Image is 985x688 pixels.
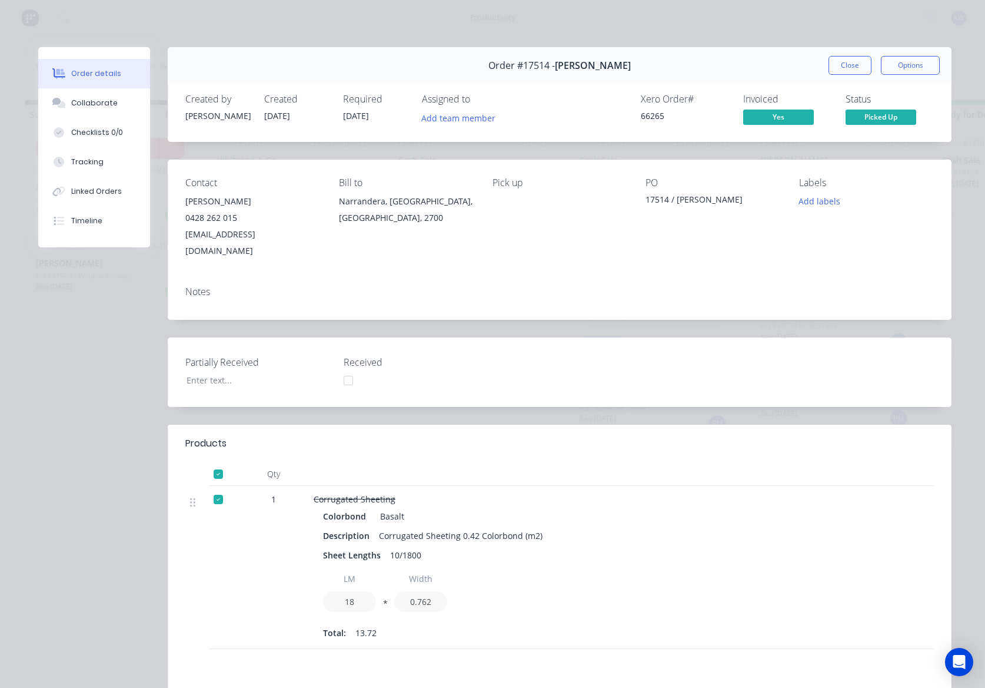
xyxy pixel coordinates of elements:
input: Label [323,568,376,589]
div: Narrandera, [GEOGRAPHIC_DATA], [GEOGRAPHIC_DATA], 2700 [339,193,474,226]
input: Value [394,591,447,612]
div: Xero Order # [641,94,729,105]
button: Picked Up [846,110,916,127]
div: Products [185,436,227,451]
div: 66265 [641,110,729,122]
button: Options [881,56,940,75]
span: [PERSON_NAME] [555,60,631,71]
button: Add team member [415,110,502,125]
span: Order #17514 - [488,60,555,71]
button: Close [828,56,871,75]
div: [PERSON_NAME] [185,193,320,210]
div: Status [846,94,934,105]
div: Tracking [71,157,104,167]
div: Required [343,94,408,105]
span: 1 [271,493,276,505]
div: Pick up [492,177,627,188]
div: PO [645,177,780,188]
div: Qty [238,462,309,486]
div: Colorbond [323,508,371,525]
input: Value [323,591,376,612]
span: Total: [323,627,346,639]
div: Order details [71,68,121,79]
div: Bill to [339,177,474,188]
div: Invoiced [743,94,831,105]
div: Open Intercom Messenger [945,648,973,676]
div: Notes [185,286,934,297]
span: Picked Up [846,110,916,124]
div: 0428 262 015 [185,210,320,226]
div: Corrugated Sheeting 0.42 Colorbond (m2) [374,527,547,544]
span: [DATE] [343,110,369,121]
div: [PERSON_NAME]0428 262 015[EMAIL_ADDRESS][DOMAIN_NAME] [185,193,320,259]
button: Tracking [38,147,150,177]
div: Description [323,527,374,544]
button: Checklists 0/0 [38,118,150,147]
span: Corrugated Sheeting [314,494,395,505]
div: Collaborate [71,98,118,108]
div: Assigned to [422,94,540,105]
div: Created [264,94,329,105]
div: [PERSON_NAME] [185,110,250,122]
div: Sheet Lengths [323,547,385,564]
div: 17514 / [PERSON_NAME] [645,193,780,210]
input: Label [394,568,447,589]
div: Contact [185,177,320,188]
span: [DATE] [264,110,290,121]
button: Add labels [793,193,847,209]
div: Checklists 0/0 [71,127,123,138]
span: 13.72 [355,627,377,639]
button: Timeline [38,206,150,236]
button: Order details [38,59,150,88]
label: Received [344,355,491,369]
div: Labels [799,177,934,188]
button: Collaborate [38,88,150,118]
label: Partially Received [185,355,332,369]
div: [EMAIL_ADDRESS][DOMAIN_NAME] [185,226,320,259]
button: Linked Orders [38,177,150,206]
div: Linked Orders [71,186,122,197]
div: Created by [185,94,250,105]
div: Timeline [71,216,102,226]
div: Basalt [375,508,404,525]
div: 10/1800 [385,547,426,564]
span: Yes [743,110,814,124]
button: Add team member [422,110,502,125]
div: Narrandera, [GEOGRAPHIC_DATA], [GEOGRAPHIC_DATA], 2700 [339,193,474,231]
